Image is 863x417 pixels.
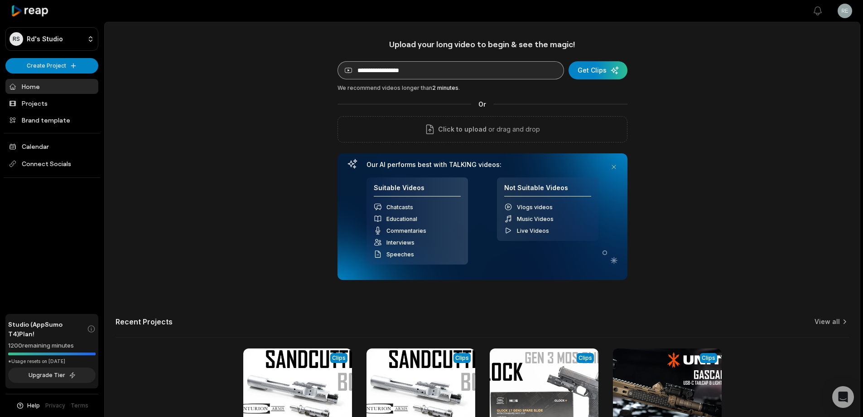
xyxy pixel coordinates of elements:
[71,402,88,410] a: Terms
[337,39,627,49] h1: Upload your long video to begin & see the magic!
[337,84,627,92] div: We recommend videos longer than .
[386,204,413,211] span: Chatcasts
[432,84,458,91] span: 2 minutes
[517,204,553,211] span: Vlogs videos
[5,96,98,111] a: Projects
[471,99,493,109] span: Or
[5,156,98,172] span: Connect Socials
[5,79,98,94] a: Home
[815,317,840,326] a: View all
[27,35,63,43] p: Rd's Studio
[10,32,23,46] div: RS
[45,402,65,410] a: Privacy
[116,317,173,326] h2: Recent Projects
[517,227,549,234] span: Live Videos
[386,251,414,258] span: Speeches
[5,58,98,74] button: Create Project
[386,239,415,246] span: Interviews
[5,139,98,154] a: Calendar
[16,402,40,410] button: Help
[8,319,87,339] span: Studio (AppSumo T4) Plan!
[374,184,461,197] h4: Suitable Videos
[386,216,417,222] span: Educational
[8,341,96,350] div: 1200 remaining minutes
[569,61,627,79] button: Get Clips
[8,368,96,383] button: Upgrade Tier
[517,216,554,222] span: Music Videos
[487,124,540,135] p: or drag and drop
[366,161,598,169] h3: Our AI performs best with TALKING videos:
[5,113,98,128] a: Brand template
[504,184,591,197] h4: Not Suitable Videos
[8,358,96,365] div: *Usage resets on [DATE]
[832,386,854,408] div: Open Intercom Messenger
[27,402,40,410] span: Help
[438,124,487,135] span: Click to upload
[386,227,426,234] span: Commentaries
